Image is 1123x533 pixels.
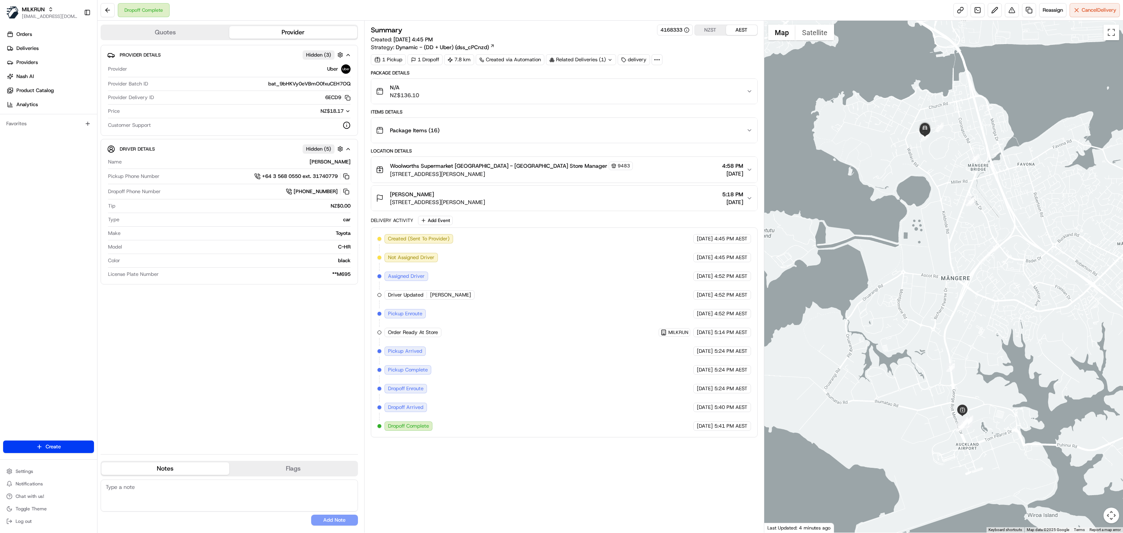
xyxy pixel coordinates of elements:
[268,80,351,87] span: bat_9bHKVy0eVBmO0fxuCEH7OQ
[306,52,331,59] span: Hidden ( 3 )
[3,491,94,502] button: Chat with us!
[407,54,443,65] div: 1 Dropoff
[390,170,633,178] span: [STREET_ADDRESS][PERSON_NAME]
[390,91,419,99] span: NZ$136.10
[697,329,713,336] span: [DATE]
[1074,528,1085,532] a: Terms
[108,108,120,115] span: Price
[125,243,351,251] div: C-HR
[16,73,34,80] span: Nash AI
[108,188,161,195] span: Dropoff Phone Number
[371,148,758,154] div: Location Details
[16,87,54,94] span: Product Catalog
[714,254,747,261] span: 4:45 PM AEST
[254,172,351,181] a: +64 3 568 0550 ext. 31740779
[6,6,19,19] img: MILKRUN
[661,27,689,34] div: 4168333
[1043,7,1063,14] span: Reassign
[108,203,115,210] span: Tip
[697,366,713,373] span: [DATE]
[967,195,976,204] div: 18
[430,291,471,298] span: [PERSON_NAME]
[618,54,650,65] div: delivery
[697,235,713,242] span: [DATE]
[418,216,453,225] button: Add Event
[476,54,544,65] a: Created via Automation
[108,122,151,129] span: Customer Support
[371,186,757,211] button: [PERSON_NAME][STREET_ADDRESS][PERSON_NAME]5:18 PM[DATE]
[946,363,955,372] div: 16
[3,3,81,22] button: MILKRUNMILKRUN[EMAIL_ADDRESS][DOMAIN_NAME]
[546,54,616,65] div: Related Deliveries (1)
[388,366,428,373] span: Pickup Complete
[16,506,47,512] span: Toggle Theme
[388,423,429,430] span: Dropoff Complete
[371,70,758,76] div: Package Details
[371,109,758,115] div: Items Details
[107,142,351,155] button: Driver DetailsHidden (5)
[697,254,713,261] span: [DATE]
[22,13,78,20] button: [EMAIL_ADDRESS][DOMAIN_NAME]
[935,123,944,131] div: 21
[16,518,32,524] span: Log out
[388,273,425,280] span: Assigned Driver
[722,162,743,170] span: 4:58 PM
[327,66,338,73] span: Uber
[960,418,968,427] div: 13
[229,462,357,475] button: Flags
[3,478,94,489] button: Notifications
[388,291,423,298] span: Driver Updated
[3,28,97,41] a: Orders
[714,273,747,280] span: 4:52 PM AEST
[16,101,38,108] span: Analytics
[697,385,713,392] span: [DATE]
[965,416,973,424] div: 8
[697,423,713,430] span: [DATE]
[722,170,743,178] span: [DATE]
[16,468,33,474] span: Settings
[3,42,97,55] a: Deliveries
[101,26,229,39] button: Quotes
[388,385,423,392] span: Dropoff Enroute
[390,190,434,198] span: [PERSON_NAME]
[1089,528,1121,532] a: Report a map error
[388,310,422,317] span: Pickup Enroute
[108,158,122,165] span: Name
[388,254,434,261] span: Not Assigned Driver
[123,257,351,264] div: black
[16,481,43,487] span: Notifications
[1039,3,1066,17] button: Reassign
[22,5,45,13] span: MILKRUN
[3,516,94,527] button: Log out
[120,146,155,152] span: Driver Details
[714,310,747,317] span: 4:52 PM AEST
[697,291,713,298] span: [DATE]
[618,163,630,169] span: 9483
[16,59,38,66] span: Providers
[393,36,433,43] span: [DATE] 4:45 PM
[306,146,331,153] span: Hidden ( 5 )
[697,310,713,317] span: [DATE]
[722,198,743,206] span: [DATE]
[371,79,757,104] button: N/ANZ$136.10
[3,117,94,130] div: Favorites
[3,466,94,477] button: Settings
[16,31,32,38] span: Orders
[396,43,495,51] a: Dynamic - (DD + Uber) (dss_cPCnzd)
[108,173,159,180] span: Pickup Phone Number
[390,84,419,91] span: N/A
[714,404,747,411] span: 5:40 PM AEST
[341,64,351,74] img: uber-new-logo.jpeg
[764,523,834,533] div: Last Updated: 4 minutes ago
[371,27,402,34] h3: Summary
[695,25,726,35] button: NZST
[371,217,413,224] div: Delivery Activity
[795,25,834,40] button: Show satellite imagery
[16,493,44,499] span: Chat with us!
[108,257,120,264] span: Color
[990,243,999,252] div: 17
[396,43,489,51] span: Dynamic - (DD + Uber) (dss_cPCnzd)
[294,188,338,195] span: [PHONE_NUMBER]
